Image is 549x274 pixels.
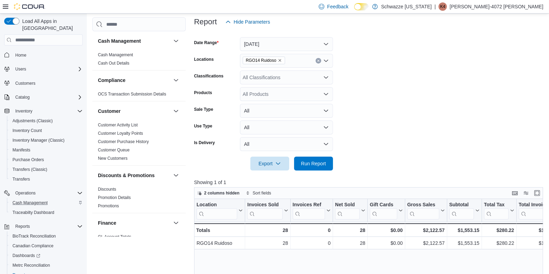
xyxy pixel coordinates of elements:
[98,219,116,226] h3: Finance
[13,243,53,249] span: Canadian Compliance
[522,189,530,197] button: Display options
[13,50,83,59] span: Home
[13,222,33,231] button: Reports
[10,232,83,240] span: BioTrack Reconciliation
[370,202,403,219] button: Gift Cards
[15,108,32,114] span: Inventory
[10,146,83,154] span: Manifests
[323,91,329,97] button: Open list of options
[15,94,30,100] span: Catalog
[449,202,474,219] div: Subtotal
[7,260,85,270] button: Metrc Reconciliation
[439,2,447,11] div: Karen-4072 Collazo
[434,2,436,11] p: |
[10,251,83,260] span: Dashboards
[98,139,149,144] span: Customer Purchase History
[13,200,48,206] span: Cash Management
[194,40,219,45] label: Date Range
[13,107,83,115] span: Inventory
[1,78,85,88] button: Customers
[98,187,116,192] a: Discounts
[13,210,54,215] span: Traceabilty Dashboard
[10,117,83,125] span: Adjustments (Classic)
[292,202,325,219] div: Invoices Ref
[15,52,26,58] span: Home
[407,226,445,234] div: $2,122.57
[194,57,214,62] label: Locations
[10,208,57,217] a: Traceabilty Dashboard
[223,15,273,29] button: Hide Parameters
[7,126,85,135] button: Inventory Count
[240,137,333,151] button: All
[98,219,170,226] button: Finance
[98,195,131,200] a: Promotion Details
[7,231,85,241] button: BioTrack Reconciliation
[98,172,155,179] h3: Discounts & Promotions
[10,156,83,164] span: Purchase Orders
[327,3,348,10] span: Feedback
[247,202,282,208] div: Invoices Sold
[13,65,29,73] button: Users
[13,176,30,182] span: Transfers
[13,128,42,133] span: Inventory Count
[10,261,53,269] a: Metrc Reconciliation
[292,226,330,234] div: 0
[7,251,85,260] a: Dashboards
[92,185,186,213] div: Discounts & Promotions
[449,202,479,219] button: Subtotal
[250,157,289,171] button: Export
[13,167,47,172] span: Transfers (Classic)
[449,239,479,248] div: $1,553.15
[407,202,439,208] div: Gross Sales
[243,57,285,64] span: RGO14 Ruidoso
[98,234,131,239] a: GL Account Totals
[15,81,35,86] span: Customers
[98,148,130,152] a: Customer Queue
[92,51,186,70] div: Cash Management
[323,58,329,64] button: Open list of options
[278,58,282,63] button: Remove RGO14 Ruidoso from selection in this group
[10,232,59,240] a: BioTrack Reconciliation
[172,219,180,227] button: Finance
[484,202,514,219] button: Total Tax
[13,253,40,258] span: Dashboards
[92,90,186,101] div: Compliance
[10,146,33,154] a: Manifests
[194,90,212,96] label: Products
[13,93,32,101] button: Catalog
[204,190,240,196] span: 2 columns hidden
[197,202,243,219] button: Location
[98,77,125,84] h3: Compliance
[1,222,85,231] button: Reports
[1,106,85,116] button: Inventory
[98,91,166,97] span: OCS Transaction Submission Details
[247,226,288,234] div: 28
[13,147,30,153] span: Manifests
[194,179,547,186] p: Showing 1 of 1
[10,199,83,207] span: Cash Management
[370,226,403,234] div: $0.00
[15,190,36,196] span: Operations
[98,186,116,192] span: Discounts
[449,202,474,208] div: Subtotal
[10,208,83,217] span: Traceabilty Dashboard
[98,77,170,84] button: Compliance
[1,92,85,102] button: Catalog
[15,66,26,72] span: Users
[255,157,285,171] span: Export
[98,60,130,66] span: Cash Out Details
[194,189,242,197] button: 2 columns hidden
[13,107,35,115] button: Inventory
[247,239,288,248] div: 28
[172,107,180,115] button: Customer
[10,242,56,250] a: Canadian Compliance
[13,189,39,197] button: Operations
[450,2,543,11] p: [PERSON_NAME]-4072 [PERSON_NAME]
[10,165,83,174] span: Transfers (Classic)
[194,18,217,26] h3: Report
[253,190,271,196] span: Sort fields
[484,239,514,248] div: $280.22
[335,202,360,208] div: Net Sold
[323,75,329,80] button: Open list of options
[98,52,133,58] span: Cash Management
